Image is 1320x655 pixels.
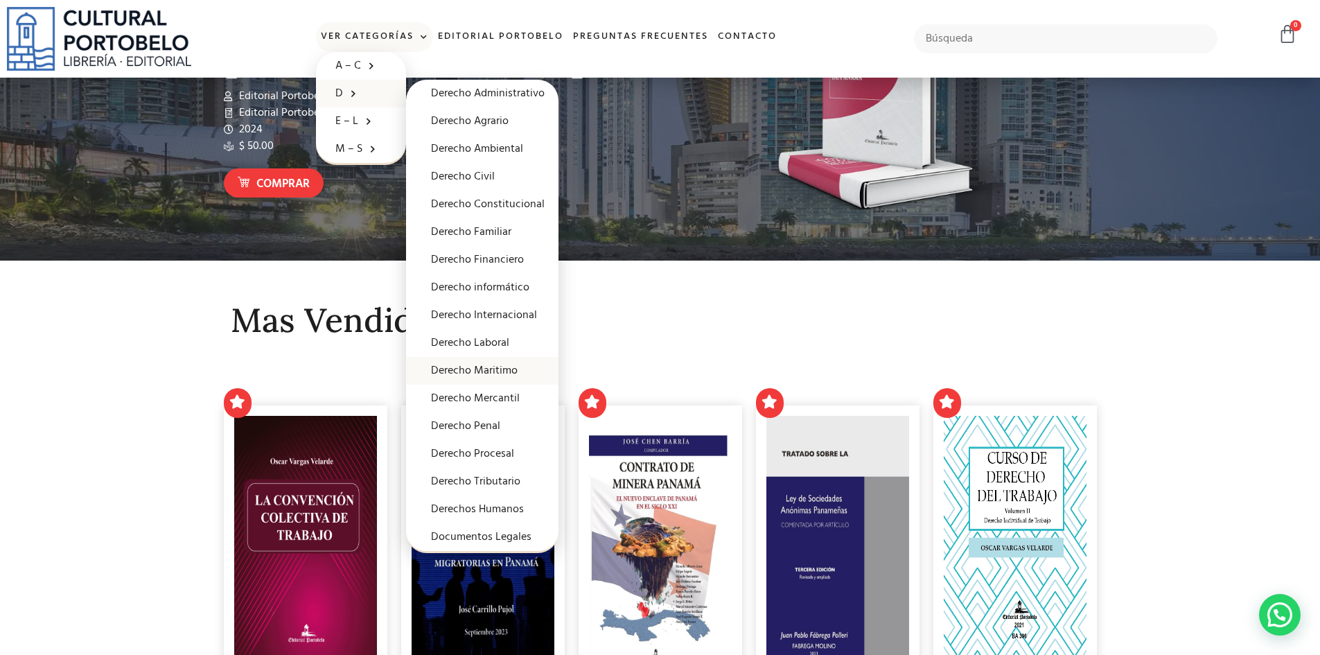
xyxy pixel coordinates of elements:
[316,80,406,107] a: D
[406,246,558,274] a: Derecho Financiero
[406,357,558,385] a: Derecho Maritimo
[914,24,1218,53] input: Búsqueda
[406,385,558,412] a: Derecho Mercantil
[568,22,713,52] a: Preguntas frecuentes
[406,468,558,496] a: Derecho Tributario
[316,52,406,165] ul: Ver Categorías
[1278,24,1297,44] a: 0
[406,80,558,553] ul: D
[406,135,558,163] a: Derecho Ambiental
[256,175,310,193] span: Comprar
[316,52,406,80] a: A – C
[406,496,558,523] a: Derechos Humanos
[433,22,568,52] a: Editorial Portobelo
[406,191,558,218] a: Derecho Constitucional
[1259,594,1301,636] div: Contactar por WhatsApp
[231,302,1090,339] h2: Mas Vendidos
[406,302,558,329] a: Derecho Internacional
[406,329,558,357] a: Derecho Laboral
[236,138,274,155] span: $ 50.00
[406,107,558,135] a: Derecho Agrario
[316,135,406,163] a: M – S
[224,168,324,198] a: Comprar
[236,121,263,138] span: 2024
[316,107,406,135] a: E – L
[406,163,558,191] a: Derecho Civil
[1290,20,1301,31] span: 0
[406,218,558,246] a: Derecho Familiar
[406,440,558,468] a: Derecho Procesal
[236,88,328,105] span: Editorial Portobelo
[406,523,558,551] a: Documentos Legales
[236,105,328,121] span: Editorial Portobelo
[406,274,558,302] a: Derecho informático
[713,22,782,52] a: Contacto
[406,80,558,107] a: Derecho Administrativo
[406,412,558,440] a: Derecho Penal
[316,22,433,52] a: Ver Categorías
